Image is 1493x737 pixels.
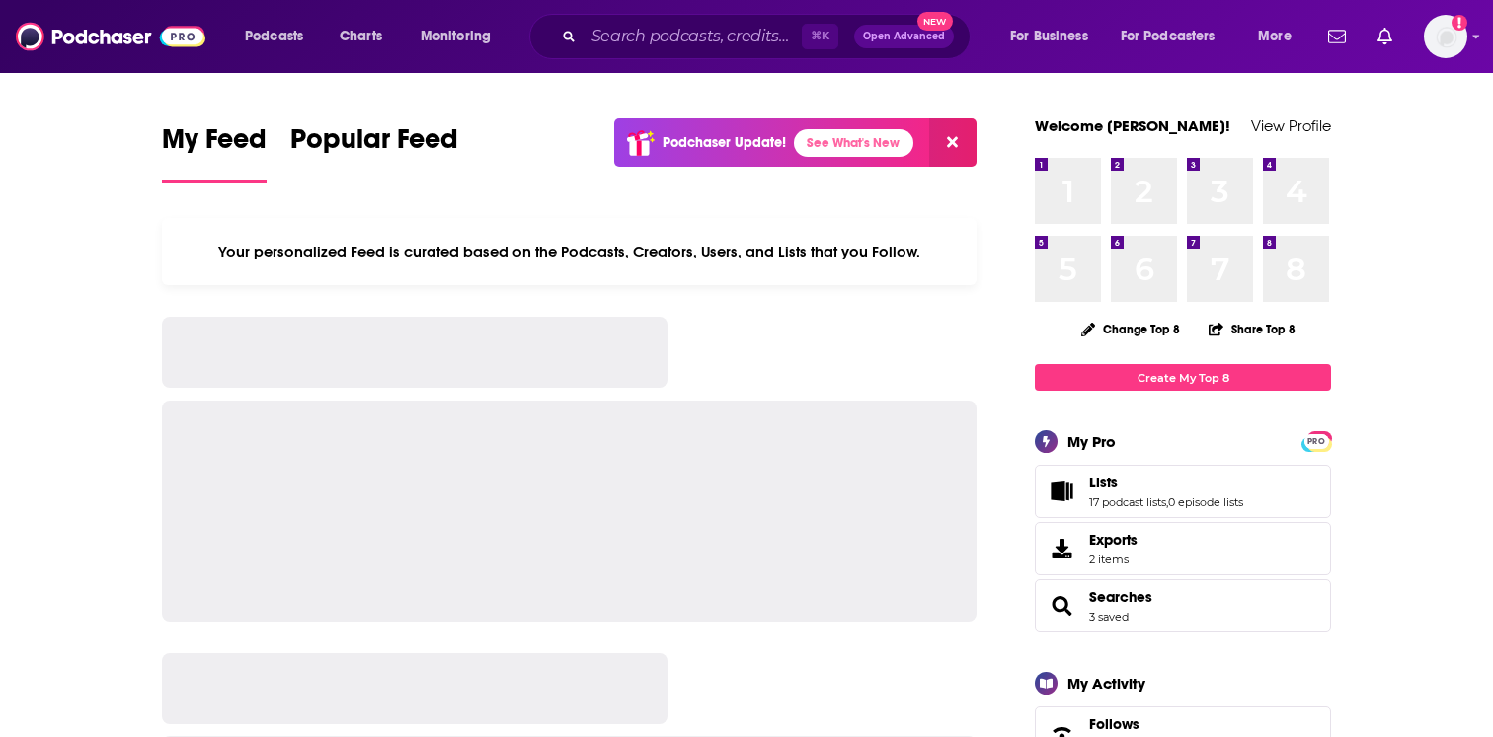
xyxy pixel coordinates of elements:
[1452,15,1467,31] svg: Email not verified
[1010,23,1088,50] span: For Business
[1035,364,1331,391] a: Create My Top 8
[290,122,458,168] span: Popular Feed
[340,23,382,50] span: Charts
[1121,23,1216,50] span: For Podcasters
[1089,531,1138,549] span: Exports
[1089,715,1139,733] span: Follows
[584,21,802,52] input: Search podcasts, credits, & more...
[1320,20,1354,53] a: Show notifications dropdown
[1042,592,1081,620] a: Searches
[162,218,977,285] div: Your personalized Feed is curated based on the Podcasts, Creators, Users, and Lists that you Follow.
[1166,495,1168,509] span: ,
[1089,715,1271,733] a: Follows
[1069,317,1192,341] button: Change Top 8
[1067,432,1116,451] div: My Pro
[1035,465,1331,518] span: Lists
[1035,579,1331,632] span: Searches
[996,21,1113,52] button: open menu
[1424,15,1467,58] span: Logged in as EllaRoseMurphy
[1370,20,1400,53] a: Show notifications dropdown
[1089,588,1152,606] a: Searches
[421,23,491,50] span: Monitoring
[917,12,953,31] span: New
[1042,535,1081,562] span: Exports
[327,21,394,52] a: Charts
[231,21,329,52] button: open menu
[407,21,516,52] button: open menu
[162,122,267,183] a: My Feed
[1089,610,1129,624] a: 3 saved
[1108,21,1244,52] button: open menu
[16,18,205,55] img: Podchaser - Follow, Share and Rate Podcasts
[1067,674,1145,693] div: My Activity
[1089,474,1243,491] a: Lists
[863,32,945,41] span: Open Advanced
[1424,15,1467,58] img: User Profile
[1424,15,1467,58] button: Show profile menu
[1208,310,1297,348] button: Share Top 8
[548,14,989,59] div: Search podcasts, credits, & more...
[1042,478,1081,505] a: Lists
[854,25,954,48] button: Open AdvancedNew
[1089,553,1138,566] span: 2 items
[1304,434,1328,449] span: PRO
[1168,495,1243,509] a: 0 episode lists
[794,129,913,157] a: See What's New
[162,122,267,168] span: My Feed
[1251,116,1331,135] a: View Profile
[245,23,303,50] span: Podcasts
[1089,495,1166,509] a: 17 podcast lists
[802,24,838,49] span: ⌘ K
[1258,23,1292,50] span: More
[1035,522,1331,575] a: Exports
[663,134,786,151] p: Podchaser Update!
[1035,116,1230,135] a: Welcome [PERSON_NAME]!
[1089,474,1118,491] span: Lists
[1244,21,1316,52] button: open menu
[290,122,458,183] a: Popular Feed
[1304,433,1328,448] a: PRO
